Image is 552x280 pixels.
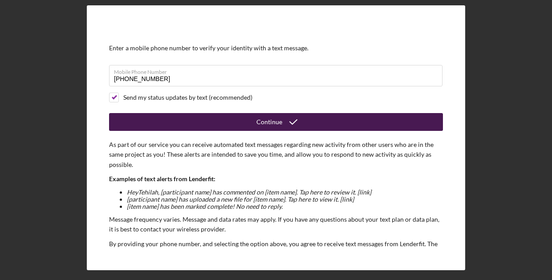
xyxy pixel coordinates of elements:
li: Hey Tehilah , [participant name] has commented on [item name]. Tap here to review it. [link] [127,189,443,196]
p: As part of our service you can receive automated text messages regarding new activity from other ... [109,140,443,170]
button: Continue [109,113,443,131]
li: [item name] has been marked complete! No need to reply. [127,203,443,210]
div: Send my status updates by text (recommended) [123,94,252,101]
p: Message frequency varies. Message and data rates may apply. If you have any questions about your ... [109,215,443,235]
p: By providing your phone number, and selecting the option above, you agree to receive text message... [109,239,443,269]
li: [participant name] has uploaded a new file for [item name]. Tap here to view it. [link] [127,196,443,203]
div: Enter a mobile phone number to verify your identity with a text message. [109,45,443,52]
p: Examples of text alerts from Lenderfit: [109,174,443,184]
label: Mobile Phone Number [114,65,442,75]
div: Continue [256,113,282,131]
